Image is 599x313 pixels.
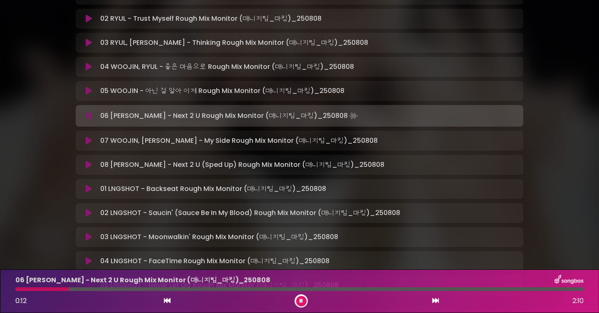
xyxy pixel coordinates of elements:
[100,86,344,96] p: 05 WOOJIN - 아닌 걸 알아 이제 Rough Mix Monitor (매니지팀_마킹)_250808
[100,256,329,266] p: 04 LNGSHOT - FaceTime Rough Mix Monitor (매니지팀_마킹)_250808
[100,208,400,218] p: 02 LNGSHOT - Saucin' (Sauce Be In My Blood) Rough Mix Monitor (매니지팀_마킹)_250808
[348,110,359,122] img: waveform4.gif
[100,110,359,122] p: 06 [PERSON_NAME] - Next 2 U Rough Mix Monitor (매니지팀_마킹)_250808
[554,275,584,286] img: songbox-logo-white.png
[100,160,384,170] p: 08 [PERSON_NAME] - Next 2 U (Sped Up) Rough Mix Monitor (매니지팀_마킹)_250808
[100,136,378,146] p: 07 WOOJIN, [PERSON_NAME] - My Side Rough Mix Monitor (매니지팀_마킹)_250808
[15,296,27,306] span: 0:12
[100,184,326,194] p: 01 LNGSHOT - Backseat Rough Mix Monitor (매니지팀_마킹)_250808
[100,14,322,24] p: 02 RYUL - Trust Myself Rough Mix Monitor (매니지팀_마킹)_250808
[100,38,368,48] p: 03 RYUL, [PERSON_NAME] - Thinking Rough Mix Monitor (매니지팀_마킹)_250808
[100,232,338,242] p: 03 LNGSHOT - Moonwalkin' Rough Mix Monitor (매니지팀_마킹)_250808
[572,296,584,306] span: 2:10
[100,62,354,72] p: 04 WOOJIN, RYUL - 좋은 마음으로 Rough Mix Monitor (매니지팀_마킹)_250808
[15,275,270,285] p: 06 [PERSON_NAME] - Next 2 U Rough Mix Monitor (매니지팀_마킹)_250808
